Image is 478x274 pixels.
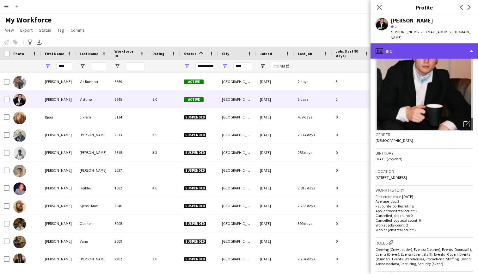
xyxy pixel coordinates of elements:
div: 5669 [111,73,149,90]
img: Jørgen Dahl [13,147,26,160]
p: Applications total count: 2 [376,208,473,213]
input: City Filter Input [233,62,252,70]
span: City [222,51,229,56]
div: [PERSON_NAME] [76,162,111,179]
div: [GEOGRAPHIC_DATA] [218,250,256,268]
span: View [5,27,14,33]
div: [DATE] [256,250,294,268]
div: [PERSON_NAME] [41,179,76,197]
div: [PERSON_NAME] [76,126,111,143]
span: Crewing (Crew Leader), Events (Cleaner), Events (Doorstaff), Events (Driver), Events (Event Staff... [376,247,472,266]
input: Last Name Filter Input [91,62,107,70]
span: [DATE] (25 years) [376,156,402,161]
span: | [EMAIL_ADDRESS][DOMAIN_NAME] [391,29,471,40]
img: Jørgen Kjensli Moe [13,200,26,213]
div: [PERSON_NAME] [41,233,76,250]
span: Jobs (last 90 days) [336,49,362,58]
p: Favourite job: Recruting [376,204,473,208]
div: [GEOGRAPHIC_DATA] [218,179,256,197]
h3: Gender [376,132,473,137]
div: [DATE] [256,91,294,108]
div: 2,818 days [294,179,332,197]
span: Joined [260,51,272,56]
div: 0 [332,215,373,232]
span: [STREET_ADDRESS] [376,175,407,180]
span: Suspended [184,204,206,208]
div: [DATE] [256,215,294,232]
div: 390 days [294,215,332,232]
div: [DATE] [256,126,294,143]
div: [PERSON_NAME] [391,18,433,23]
div: Open photos pop-in [460,118,473,131]
button: Open Filter Menu [45,63,51,69]
div: 0 [332,144,373,161]
span: Status [39,27,51,33]
div: [DATE] [256,144,294,161]
p: Cancelled jobs total count: 0 [376,218,473,223]
div: [GEOGRAPHIC_DATA] [218,108,256,126]
div: [GEOGRAPHIC_DATA] [218,126,256,143]
div: 5037 [111,162,149,179]
div: 439 days [294,108,332,126]
span: Suspended [184,150,206,155]
span: My Workforce [5,15,52,25]
div: 0 [332,179,373,197]
h3: Roles [376,239,473,246]
span: Suspended [184,133,206,137]
img: Jørgen Wang [13,253,26,266]
p: First experience: [DATE] [376,194,473,199]
div: [GEOGRAPHIC_DATA] [218,233,256,250]
div: [DATE] [256,162,294,179]
span: First Name [45,51,64,56]
span: Suspended [184,239,206,244]
button: Open Filter Menu [260,63,266,69]
h3: Birthday [376,150,473,156]
div: [DATE] [256,179,294,197]
div: 5.0 [149,91,180,108]
div: Bio [371,43,478,59]
div: Kjensli Moe [76,197,111,214]
app-action-btn: Export XLSX [35,38,43,46]
input: Workforce ID Filter Input [126,62,145,70]
h3: Work history [376,187,473,193]
p: Cancelled jobs count: 0 [376,213,473,218]
div: Vistung [76,91,111,108]
div: 3.3 [149,144,180,161]
span: Suspended [184,257,206,262]
div: 3.5 [149,126,180,143]
span: Workforce ID [114,49,137,58]
span: Suspended [184,186,206,191]
div: 2,174 days [294,126,332,143]
div: 5114 [111,108,149,126]
div: [PERSON_NAME] [41,73,76,90]
span: t. [PHONE_NUMBER] [391,29,424,34]
span: Rating [152,51,164,56]
a: View [3,26,16,34]
span: Last job [298,51,312,56]
div: [DATE] [256,233,294,250]
div: Opaker [76,215,111,232]
div: [PERSON_NAME] [41,126,76,143]
img: Jørgen Hegdal [13,165,26,177]
div: Bjørg [41,108,76,126]
div: 2,784 days [294,250,332,268]
h3: Location [376,169,473,174]
div: [PERSON_NAME] [41,215,76,232]
span: Suspended [184,168,206,173]
div: 3009 [111,233,149,250]
a: Status [36,26,54,34]
div: [GEOGRAPHIC_DATA] [218,197,256,214]
div: [GEOGRAPHIC_DATA] [218,73,256,90]
div: 3 [332,73,373,90]
div: [PERSON_NAME] [76,144,111,161]
p: Worked jobs count: 2 [376,223,473,227]
img: Jørgen Opaker [13,218,26,231]
img: Crew avatar or photo [376,35,473,131]
div: [DATE] [256,73,294,90]
span: Suspended [184,115,206,120]
div: [GEOGRAPHIC_DATA] [218,144,256,161]
img: Jørgen Blakstad [13,129,26,142]
div: Vang [76,233,111,250]
div: [GEOGRAPHIC_DATA] [218,91,256,108]
button: Open Filter Menu [114,63,120,69]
